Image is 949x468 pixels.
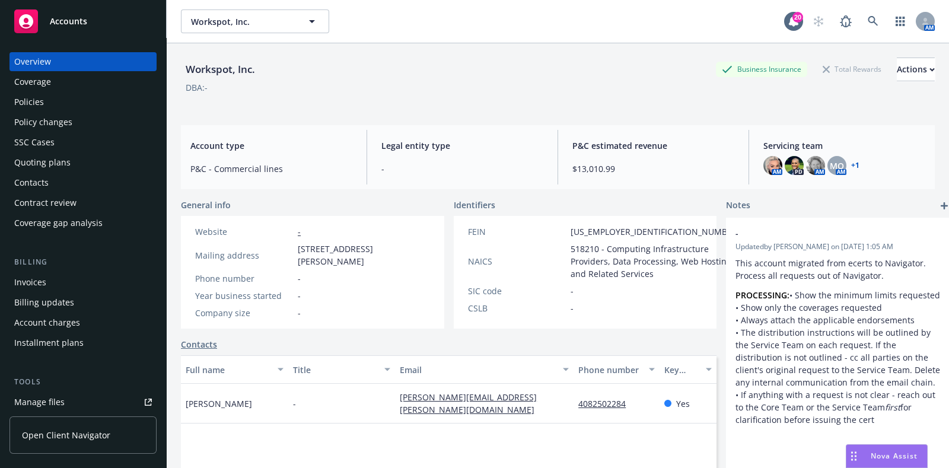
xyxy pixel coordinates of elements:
p: • Show the minimum limits requested • Show only the coverages requested • Always attach the appli... [735,289,942,426]
div: Phone number [578,364,641,376]
div: Manage files [14,393,65,412]
a: Contacts [181,338,217,351]
a: +1 [851,162,859,169]
span: MQ [830,160,844,172]
span: P&C - Commercial lines [190,163,352,175]
div: Policy changes [14,113,72,132]
div: Invoices [14,273,46,292]
div: Coverage gap analysis [14,214,103,233]
a: Quoting plans [9,153,157,172]
div: 20 [792,12,803,23]
span: - [298,272,301,285]
div: Drag to move [846,445,861,467]
span: 518210 - Computing Infrastructure Providers, Data Processing, Web Hosting, and Related Services [571,243,740,280]
button: Key contact [660,355,716,384]
button: Title [288,355,396,384]
a: Report a Bug [834,9,858,33]
div: Billing [9,256,157,268]
button: Full name [181,355,288,384]
span: - [735,227,911,240]
button: Email [395,355,574,384]
span: Identifiers [454,199,495,211]
a: Coverage gap analysis [9,214,157,233]
div: Total Rewards [817,62,887,77]
a: Start snowing [807,9,830,33]
span: [US_EMPLOYER_IDENTIFICATION_NUMBER] [571,225,740,238]
img: photo [785,156,804,175]
a: Search [861,9,885,33]
span: Yes [676,397,690,410]
span: - [298,289,301,302]
span: Account type [190,139,352,152]
a: - [298,226,301,237]
div: CSLB [468,302,566,314]
a: Switch app [889,9,912,33]
div: Coverage [14,72,51,91]
div: Email [400,364,556,376]
span: $13,010.99 [572,163,734,175]
span: P&C estimated revenue [572,139,734,152]
span: Open Client Navigator [22,429,110,441]
div: SIC code [468,285,566,297]
span: General info [181,199,231,211]
span: Legal entity type [381,139,543,152]
a: Invoices [9,273,157,292]
strong: PROCESSING: [735,289,789,301]
div: Billing updates [14,293,74,312]
a: Policies [9,93,157,112]
a: Manage files [9,393,157,412]
span: - [571,285,574,297]
a: Overview [9,52,157,71]
a: Billing updates [9,293,157,312]
span: Notes [726,199,750,213]
a: 4082502284 [578,398,635,409]
div: Installment plans [14,333,84,352]
div: Phone number [195,272,293,285]
div: Policies [14,93,44,112]
a: Installment plans [9,333,157,352]
div: FEIN [468,225,566,238]
div: Workspot, Inc. [181,62,260,77]
span: Servicing team [763,139,925,152]
a: Accounts [9,5,157,38]
span: - [381,163,543,175]
div: Account charges [14,313,80,332]
button: Phone number [574,355,659,384]
a: Account charges [9,313,157,332]
button: Actions [897,58,935,81]
div: Year business started [195,289,293,302]
a: Coverage [9,72,157,91]
em: first [885,402,900,413]
span: Accounts [50,17,87,26]
a: Contacts [9,173,157,192]
div: Contract review [14,193,77,212]
span: - [293,397,296,410]
img: photo [806,156,825,175]
div: Overview [14,52,51,71]
button: Workspot, Inc. [181,9,329,33]
div: Business Insurance [716,62,807,77]
span: Nova Assist [871,451,918,461]
div: Title [293,364,378,376]
div: Quoting plans [14,153,71,172]
span: - [298,307,301,319]
span: Updated by [PERSON_NAME] on [DATE] 1:05 AM [735,241,942,252]
div: DBA: - [186,81,208,94]
p: This account migrated from ecerts to Navigator. Process all requests out of Navigator. [735,257,942,282]
div: SSC Cases [14,133,55,152]
span: [STREET_ADDRESS][PERSON_NAME] [298,243,430,268]
div: Mailing address [195,249,293,262]
img: photo [763,156,782,175]
span: [PERSON_NAME] [186,397,252,410]
span: - [571,302,574,314]
div: NAICS [468,255,566,268]
a: [PERSON_NAME][EMAIL_ADDRESS][PERSON_NAME][DOMAIN_NAME] [400,391,544,415]
span: Workspot, Inc. [191,15,294,28]
div: Company size [195,307,293,319]
div: Key contact [664,364,699,376]
a: Policy changes [9,113,157,132]
div: Tools [9,376,157,388]
button: Nova Assist [846,444,928,468]
div: Contacts [14,173,49,192]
